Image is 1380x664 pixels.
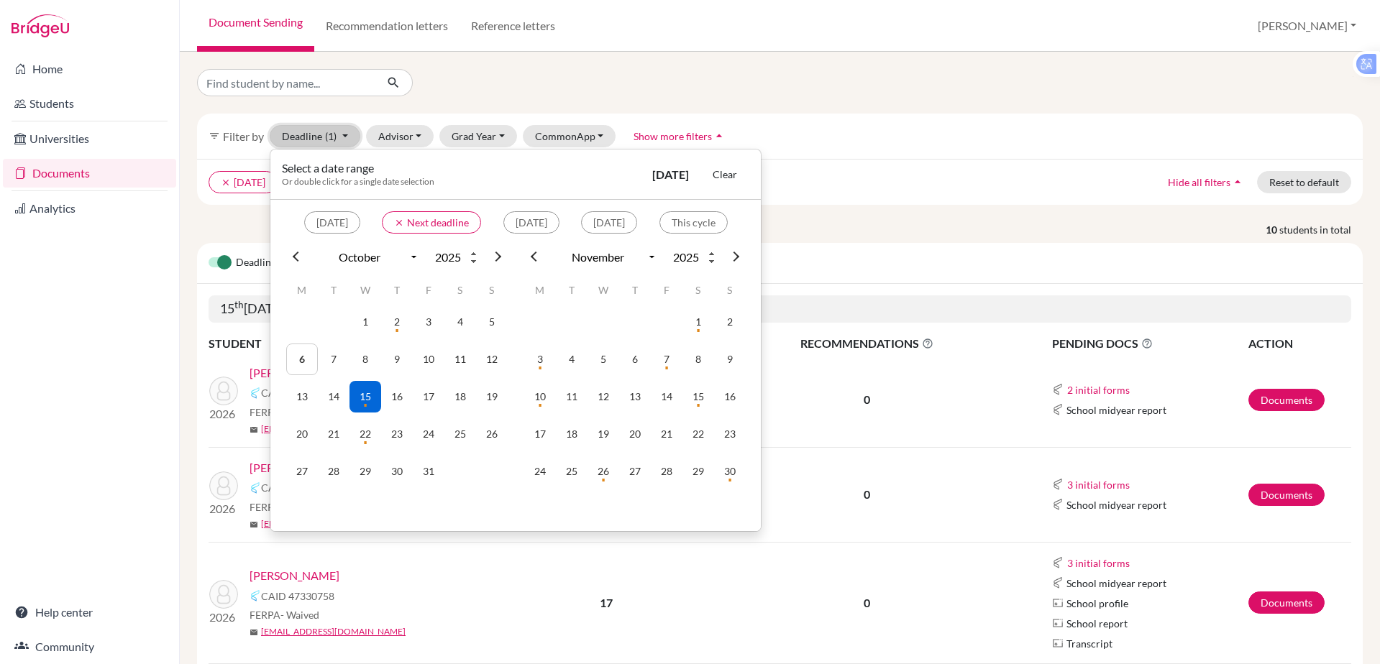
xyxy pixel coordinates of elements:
[250,405,319,420] span: FERPA
[556,456,588,487] td: 25
[349,418,381,450] td: 22
[588,456,619,487] td: 26
[651,456,682,487] td: 28
[524,381,556,412] td: 10
[634,130,712,142] span: Show more filters
[304,211,360,234] button: [DATE]
[1052,617,1064,629] img: Parchments logo
[682,456,714,487] td: 29
[619,418,651,450] td: 20
[1052,335,1247,352] span: PENDING DOCS
[280,609,319,621] span: - Waived
[209,130,220,142] i: filter_list
[349,343,381,375] td: 8
[444,306,476,338] td: 4
[444,343,476,375] td: 11
[1279,222,1363,237] span: students in total
[250,364,439,382] a: [PERSON_NAME] ([PERSON_NAME])
[349,456,381,487] td: 29
[1248,389,1325,411] a: Documents
[382,211,481,234] button: clearNext deadline
[1052,479,1064,490] img: Common App logo
[1066,476,1130,493] button: 3 initial forms
[524,343,556,375] td: 3
[588,275,619,306] th: W
[318,418,349,450] td: 21
[1066,576,1166,591] span: School midyear report
[250,499,319,515] span: FERPA
[209,377,238,405] img: Bui, Quang Hien (Henry)
[236,254,322,272] span: Deadline view is on
[223,129,264,143] span: Filter by
[413,418,444,450] td: 24
[209,295,1351,323] h5: 15 [DATE]
[1248,591,1325,614] a: Documents
[1248,334,1351,353] th: ACTION
[318,456,349,487] td: 28
[1251,12,1363,40] button: [PERSON_NAME]
[381,343,413,375] td: 9
[476,275,508,306] th: S
[476,418,508,450] td: 26
[381,381,413,412] td: 16
[619,343,651,375] td: 6
[588,343,619,375] td: 5
[619,456,651,487] td: 27
[286,381,318,412] td: 13
[286,418,318,450] td: 20
[261,480,334,495] span: CAID 44790149
[1257,171,1351,193] button: Reset to default
[712,129,726,143] i: arrow_drop_up
[556,343,588,375] td: 4
[3,55,176,83] a: Home
[270,149,762,532] div: Deadline(1)
[209,334,496,353] th: STUDENT
[581,211,637,234] button: [DATE]
[413,456,444,487] td: 31
[250,387,261,399] img: Common App logo
[250,482,261,494] img: Common App logo
[1052,557,1064,568] img: Common App logo
[1066,596,1128,611] span: School profile
[476,306,508,338] td: 5
[1248,484,1325,506] a: Documents
[3,598,176,627] a: Help center
[209,171,278,193] button: clear[DATE]
[1052,637,1064,649] img: Parchments logo
[234,299,244,310] sup: th
[282,161,434,175] h6: Select a date range
[588,418,619,450] td: 19
[1052,597,1064,609] img: Parchments logo
[716,594,1017,612] p: 0
[250,567,339,584] a: [PERSON_NAME]
[3,124,176,153] a: Universities
[366,125,434,147] button: Advisor
[476,343,508,375] td: 12
[1266,222,1279,237] strong: 10
[682,275,714,306] th: S
[349,275,381,306] th: W
[439,125,517,147] button: Grad Year
[556,275,588,306] th: T
[1066,555,1130,571] button: 3 initial forms
[1052,577,1064,589] img: Common App logo
[503,211,559,234] button: [DATE]
[413,381,444,412] td: 17
[1230,175,1245,189] i: arrow_drop_up
[250,590,261,601] img: Common App logo
[413,306,444,338] td: 3
[716,335,1017,352] span: RECOMMENDATIONS
[714,275,746,306] th: S
[682,306,714,338] td: 1
[600,596,613,609] b: 17
[394,218,404,228] i: clear
[588,381,619,412] td: 12
[1066,402,1166,418] span: School midyear report
[250,425,258,434] span: mail
[209,580,238,609] img: Jacob, Manav
[659,211,728,234] button: This cycle
[3,194,176,223] a: Analytics
[325,130,337,142] span: (1)
[621,125,739,147] button: Show more filtersarrow_drop_up
[209,609,238,626] p: 2026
